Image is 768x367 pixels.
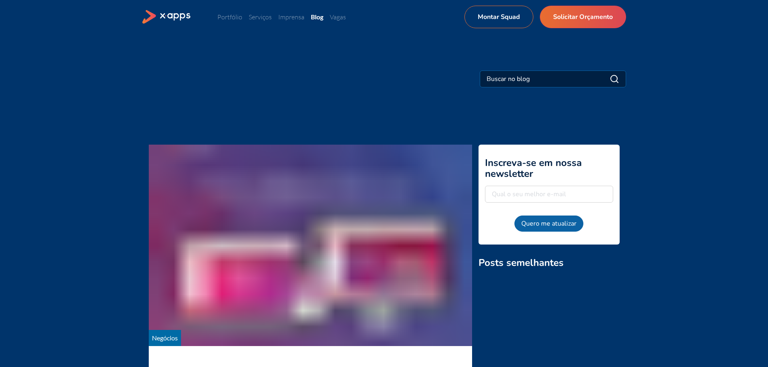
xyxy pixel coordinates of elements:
[249,13,272,21] a: Serviços
[540,6,626,28] a: Solicitar Orçamento
[514,216,583,232] button: Quero me atualizar
[217,13,242,21] a: Portfólio
[152,334,178,342] a: Negócios
[311,13,323,21] a: Blog
[330,13,346,21] a: Vagas
[487,74,568,84] input: Buscar no blog
[485,158,613,179] h2: Inscreva-se em nossa newsletter
[485,186,613,203] input: Qual o seu melhor e-mail
[464,6,533,28] a: Montar Squad
[479,257,620,268] h2: Posts semelhantes
[278,13,304,21] a: Imprensa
